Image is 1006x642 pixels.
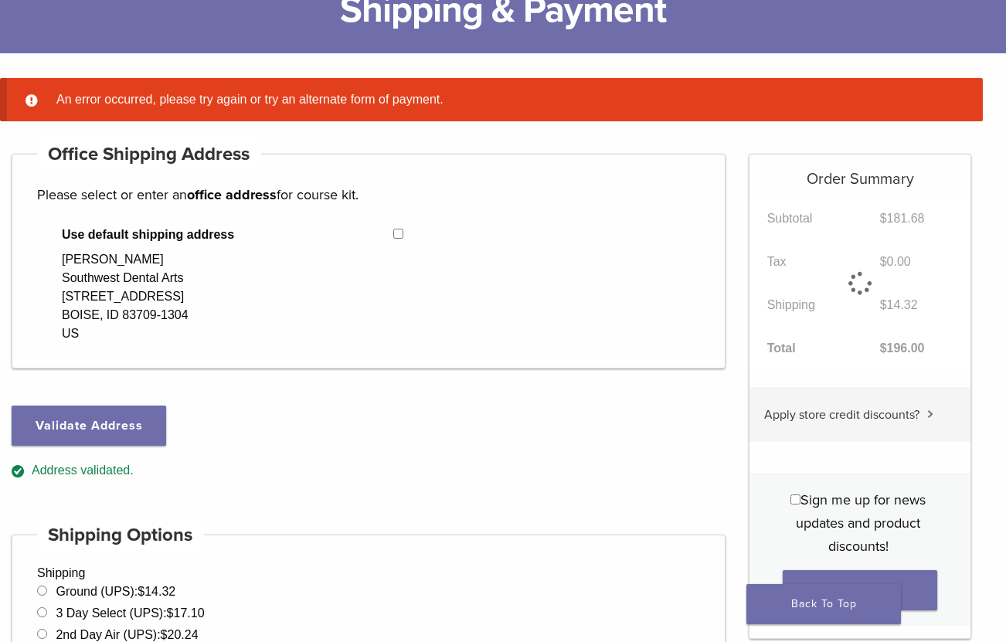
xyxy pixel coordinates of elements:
span: $ [167,606,174,620]
label: 2nd Day Air (UPS): [56,628,198,641]
span: Apply store credit discounts? [764,407,919,423]
div: Address validated. [12,461,726,481]
li: An error occurred, please try again or try an alternate form of payment. [50,90,958,109]
button: Validate Address [12,406,166,446]
label: 3 Day Select (UPS): [56,606,204,620]
button: Place order [783,570,937,610]
span: $ [161,628,168,641]
span: Sign me up for news updates and product discounts! [796,491,926,555]
input: Sign me up for news updates and product discounts! [790,494,800,504]
span: $ [138,585,144,598]
span: Use default shipping address [62,226,393,244]
bdi: 14.32 [138,585,175,598]
bdi: 20.24 [161,628,199,641]
h4: Shipping Options [37,517,204,554]
strong: office address [187,186,277,203]
h5: Order Summary [749,155,970,189]
label: Ground (UPS): [56,585,175,598]
p: Please select or enter an for course kit. [37,183,700,206]
a: Back To Top [746,584,901,624]
img: caret.svg [927,410,933,418]
bdi: 17.10 [167,606,205,620]
h4: Office Shipping Address [37,136,261,173]
div: [PERSON_NAME] Southwest Dental Arts [STREET_ADDRESS] BOISE, ID 83709-1304 US [62,250,189,343]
